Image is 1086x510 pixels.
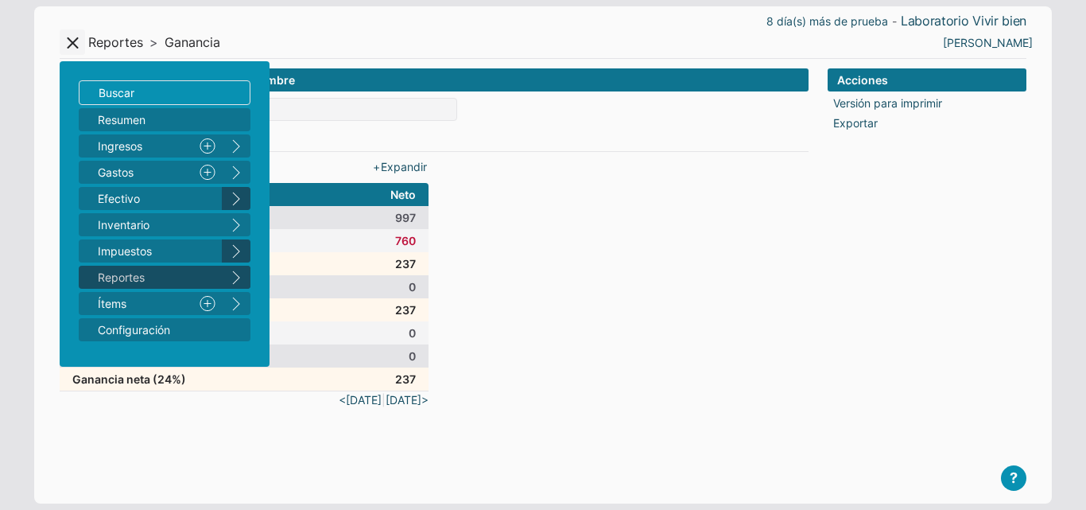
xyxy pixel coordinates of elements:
[371,368,429,391] td: 237
[79,161,193,184] a: Gastos
[79,292,193,315] a: Ítems
[222,213,250,236] button: right
[60,368,371,391] td: Ganancia neta (24%)
[222,292,250,315] button: right
[892,17,897,26] span: -
[828,68,1026,91] div: Acciones
[79,213,222,236] a: Inventario
[371,321,429,345] td: 0
[193,161,222,184] a: Nuevo
[371,183,429,206] th: Neto
[98,164,187,181] span: Gastos
[833,115,878,131] a: Exportar
[79,318,250,341] a: Configuración
[222,187,250,210] button: right
[79,266,222,289] a: Reportes
[222,161,250,184] button: right
[79,187,222,210] a: Efectivo
[79,134,193,158] a: Ingresos
[165,34,220,51] span: Ganancia
[373,158,427,175] a: Expandir
[98,243,215,259] span: Impuestos
[98,138,187,154] span: Ingresos
[193,292,222,315] a: Nuevo
[371,229,429,252] td: 760
[371,275,429,298] td: 0
[222,266,250,289] button: right
[193,134,222,158] a: Nuevo
[88,34,143,51] span: Reportes
[98,321,215,338] span: Configuración
[386,391,429,408] a: [DATE]>
[371,298,429,321] td: 237
[339,391,382,408] a: <[DATE]
[371,252,429,275] td: 237
[98,216,215,233] span: Inventario
[60,127,809,150] div: Ganancia:
[222,134,250,158] button: right
[371,345,429,368] td: 0
[943,34,1033,51] a: Omar Valdiva
[371,206,429,229] td: 997
[79,108,250,131] a: Resumen
[1001,465,1026,491] button: ?
[60,68,809,91] div: Encuentra un ítem ingresando su nombre
[222,239,250,263] button: right
[60,29,85,55] button: Menu
[149,34,158,51] span: >
[766,13,888,29] a: 8 día(s) más de prueba
[98,111,215,128] span: Resumen
[79,80,250,105] input: Buscar
[901,13,1026,29] a: Laboratorio Vivir bien
[98,295,187,312] span: Ítems
[833,95,942,111] a: Versión para imprimir
[79,239,222,263] a: Impuestos
[60,391,429,408] div: |
[98,190,215,207] span: Efectivo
